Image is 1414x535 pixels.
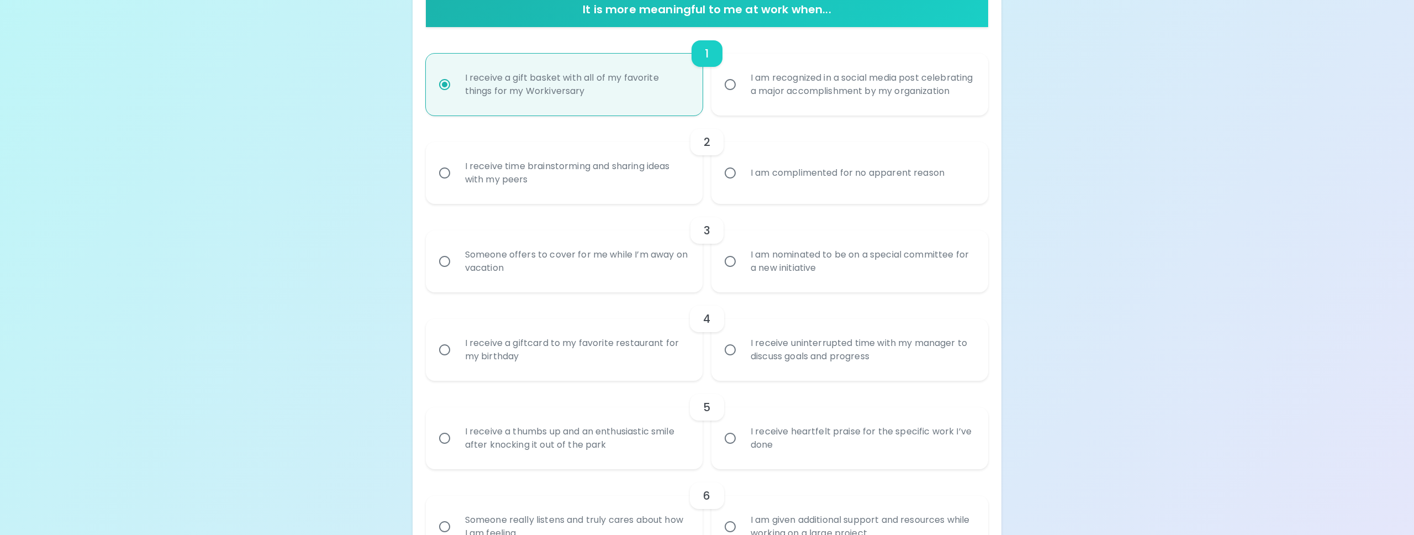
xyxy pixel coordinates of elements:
[742,323,982,376] div: I receive uninterrupted time with my manager to discuss goals and progress
[705,45,709,62] h6: 1
[742,235,982,288] div: I am nominated to be on a special committee for a new initiative
[742,58,982,111] div: I am recognized in a social media post celebrating a major accomplishment by my organization
[742,153,953,193] div: I am complimented for no apparent reason
[456,146,697,200] div: I receive time brainstorming and sharing ideas with my peers
[456,235,697,288] div: Someone offers to cover for me while I’m away on vacation
[456,58,697,111] div: I receive a gift basket with all of my favorite things for my Workiversary
[426,204,989,292] div: choice-group-check
[430,1,984,18] h6: It is more meaningful to me at work when...
[704,133,710,151] h6: 2
[703,487,710,505] h6: 6
[704,222,710,239] h6: 3
[456,412,697,465] div: I receive a thumbs up and an enthusiastic smile after knocking it out of the park
[426,27,989,116] div: choice-group-check
[703,310,710,328] h6: 4
[703,398,710,416] h6: 5
[426,116,989,204] div: choice-group-check
[426,381,989,469] div: choice-group-check
[742,412,982,465] div: I receive heartfelt praise for the specific work I’ve done
[456,323,697,376] div: I receive a giftcard to my favorite restaurant for my birthday
[426,292,989,381] div: choice-group-check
